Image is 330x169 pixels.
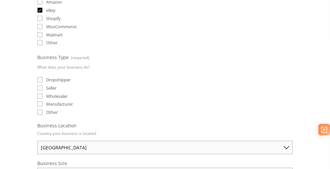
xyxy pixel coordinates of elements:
[37,94,43,99] input: Wholesaler
[37,129,96,138] p: Country your business is located
[37,62,90,72] p: What does your business do?
[46,109,58,115] span: Other
[37,32,43,37] input: Walmart
[71,53,89,62] span: (required)
[46,32,63,38] span: Walmart
[37,160,67,166] span: Business Size
[37,77,43,82] input: Dropshipper
[46,85,57,91] span: Seller
[37,54,69,60] span: Business Type
[37,141,293,154] select: Business Location
[46,93,68,99] span: Wholesaler
[37,16,43,21] input: Shopify
[46,40,58,46] span: Other
[37,24,43,29] input: WooCommerce
[46,15,61,21] span: Shopify
[46,101,73,107] span: Manufacturer
[37,101,43,107] input: Manufacturer
[37,8,43,13] input: eBay
[37,110,43,115] input: Other
[46,24,77,30] span: WooCommerce
[46,7,56,13] span: eBay
[37,122,77,129] span: Business Location
[46,77,71,83] span: Dropshipper
[37,40,43,45] input: Other
[37,85,43,91] input: Seller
